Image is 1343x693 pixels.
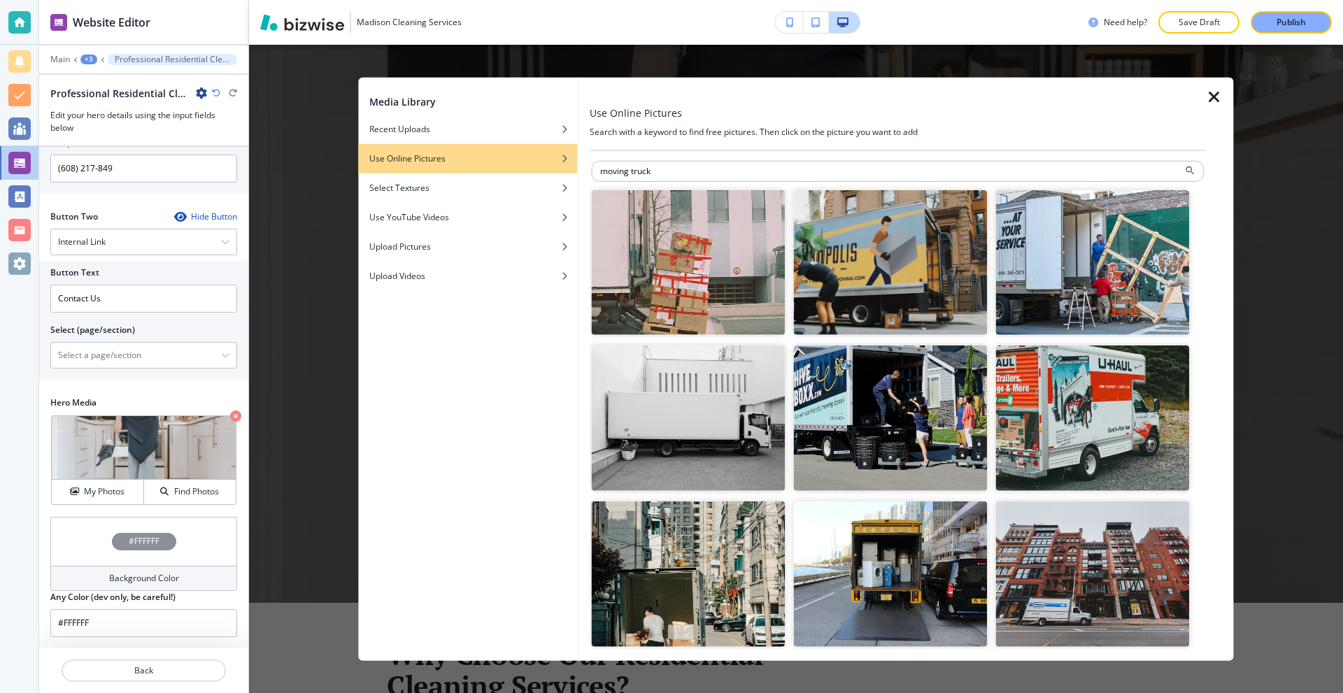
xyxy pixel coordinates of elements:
[369,94,436,108] h2: Media Library
[50,55,70,64] button: Main
[260,14,344,31] img: Bizwise Logo
[174,485,219,498] h4: Find Photos
[51,343,221,367] input: Manual Input
[174,211,237,222] button: Hide Button
[1104,16,1147,29] h3: Need help?
[50,155,237,183] input: Ex. 561-222-1111
[260,12,462,33] button: Madison Cleaning Services
[50,591,176,603] h2: Any Color (dev only, be careful!)
[1177,16,1221,29] p: Save Draft
[174,137,237,147] div: Replace Info
[52,480,144,504] button: My Photos
[369,269,425,282] h4: Upload Videos
[174,137,237,147] button: ReplaceReplace Info
[144,480,236,504] button: Find Photos
[58,236,106,248] h4: Internal Link
[129,535,159,548] h4: #FFFFFF
[358,202,577,231] button: Use YouTube Videos
[73,14,150,31] h2: Website Editor
[591,160,1204,181] input: Search for an image
[50,86,190,101] h2: Professional Residential Cleaning Services
[63,664,225,677] p: Back
[50,14,67,31] img: editor icon
[1158,11,1239,34] button: Save Draft
[50,324,135,336] h2: Select (page/section)
[590,105,682,120] h3: Use Online Pictures
[1251,11,1332,34] button: Publish
[358,261,577,290] button: Upload Videos
[358,143,577,173] button: Use Online Pictures
[369,152,446,164] h4: Use Online Pictures
[50,266,99,279] h2: Button Text
[1277,16,1306,29] p: Publish
[369,210,449,223] h4: Use YouTube Videos
[358,114,577,143] button: Recent Uploads
[108,54,237,65] button: Professional Residential Cleaning Services
[84,485,125,498] h4: My Photos
[50,396,237,409] h2: Hero Media
[369,122,430,135] h4: Recent Uploads
[109,572,179,585] h4: Background Color
[50,517,237,591] button: #FFFFFFBackground Color
[115,55,230,64] p: Professional Residential Cleaning Services
[369,181,429,194] h4: Select Textures
[357,16,462,29] h3: Madison Cleaning Services
[358,231,577,261] button: Upload Pictures
[369,240,431,252] h4: Upload Pictures
[50,109,237,134] h3: Edit your hero details using the input fields below
[50,415,237,506] div: My PhotosFind Photos
[358,173,577,202] button: Select Textures
[50,210,98,223] h2: Button Two
[62,659,226,682] button: Back
[80,55,97,64] button: +3
[590,125,1205,138] h4: Search with a keyword to find free pictures. Then click on the picture you want to add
